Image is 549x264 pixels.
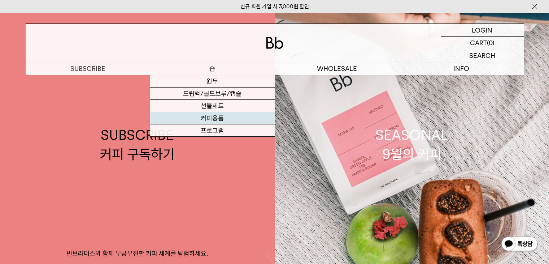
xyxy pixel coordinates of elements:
[441,37,524,49] a: CART (0)
[275,62,399,75] p: WHOLESALE
[150,62,275,75] a: 숍
[240,3,309,10] a: 신규 회원 가입 시 3,000원 할인
[469,49,495,62] p: SEARCH
[487,37,494,49] p: (0)
[100,125,175,164] div: SUBSCRIBE 커피 구독하기
[150,75,275,88] a: 원두
[150,88,275,100] a: 드립백/콜드브루/캡슐
[150,100,275,112] a: 선물세트
[150,124,275,137] a: 프로그램
[150,112,275,124] a: 커피용품
[501,236,538,253] img: 카카오톡 채널 1:1 채팅 버튼
[26,62,150,75] a: SUBSCRIBE
[399,62,524,75] p: INFO
[441,24,524,37] a: LOGIN
[266,37,283,49] img: 로고
[472,24,492,36] p: LOGIN
[375,125,448,164] div: SEASONAL 9월의 커피
[470,37,487,49] p: CART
